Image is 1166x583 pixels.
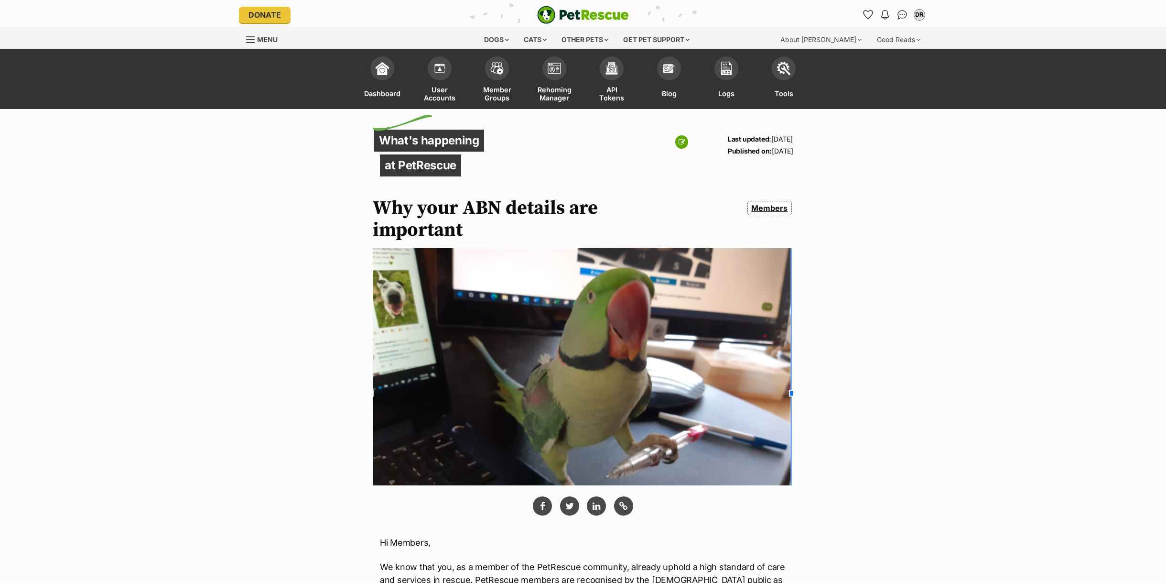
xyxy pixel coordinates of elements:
[728,133,793,145] p: [DATE]
[555,30,615,49] div: Other pets
[490,62,504,75] img: team-members-icon-5396bd8760b3fe7c0b43da4ab00e1e3bb1a5d9ba89233759b79545d2d3fc5d0d.svg
[720,62,733,75] img: logs-icon-5bf4c29380941ae54b88474b1138927238aebebbc450bc62c8517511492d5a22.svg
[373,197,646,241] h1: Why your ABN details are important
[662,85,677,102] span: Blog
[517,30,553,49] div: Cats
[915,10,924,20] div: DR
[257,35,278,44] span: Menu
[411,52,468,109] a: User Accounts
[433,62,446,75] img: members-icon-d6bcda0bfb97e5ba05b48644448dc2971f67d37433e5abca221da40c41542bd5.svg
[870,30,927,49] div: Good Reads
[605,62,618,75] img: api-icon-849e3a9e6f871e3acf1f60245d25b4cd0aad652aa5f5372336901a6a67317bd8.svg
[380,154,461,176] p: at PetRescue
[537,6,629,24] a: PetRescue
[755,52,812,109] a: Tools
[354,52,411,109] a: Dashboard
[614,496,633,516] button: Copy link
[728,145,793,157] p: [DATE]
[640,52,698,109] a: Blog
[246,30,284,47] a: Menu
[560,496,579,516] a: Share via Twitter
[537,6,629,24] img: logo-e224e6f780fb5917bec1dbf3a21bbac754714ae5b6737aabdf751b685950b380.svg
[533,496,552,516] button: Share via facebook
[775,85,793,102] span: Tools
[662,62,676,75] img: blogs-icon-e71fceff818bbaa76155c998696f2ea9b8fc06abc828b24f45ee82a475c2fd99.svg
[376,62,389,75] img: dashboard-icon-eb2f2d2d3e046f16d808141f083e7271f6b2e854fb5c12c21221c1fb7104beca.svg
[860,7,875,22] a: Favourites
[477,30,516,49] div: Dogs
[538,85,572,102] span: Rehoming Manager
[380,536,786,549] p: Hi Members,
[616,30,696,49] div: Get pet support
[423,85,456,102] span: User Accounts
[860,7,927,22] ul: Account quick links
[912,7,927,22] button: My account
[583,52,640,109] a: API Tokens
[373,115,432,131] img: decorative flick
[877,7,893,22] button: Notifications
[698,52,755,109] a: Logs
[374,130,484,152] p: What's happening
[728,135,771,143] strong: Last updated:
[468,52,526,109] a: Member Groups
[587,496,606,516] a: Share via Linkedin
[526,52,583,109] a: Rehoming Manager
[897,10,907,20] img: chat-41dd97257d64d25036548639549fe6c8038ab92f7586957e7f3b1b290dea8141.svg
[548,63,561,74] img: group-profile-icon-3fa3cf56718a62981997c0bc7e787c4b2cf8bcc04b72c1350f741eb67cf2f40e.svg
[895,7,910,22] a: Conversations
[239,7,291,23] a: Donate
[595,85,628,102] span: API Tokens
[747,201,792,215] a: Members
[777,62,790,75] img: tools-icon-677f8b7d46040df57c17cb185196fc8e01b2b03676c49af7ba82c462532e62ee.svg
[728,147,772,155] strong: Published on:
[364,85,400,102] span: Dashboard
[881,10,889,20] img: notifications-46538b983faf8c2785f20acdc204bb7945ddae34d4c08c2a6579f10ce5e182be.svg
[373,248,793,485] img: qrxixximzn1wyyzrb6mh.png
[774,30,868,49] div: About [PERSON_NAME]
[480,85,514,102] span: Member Groups
[718,85,734,102] span: Logs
